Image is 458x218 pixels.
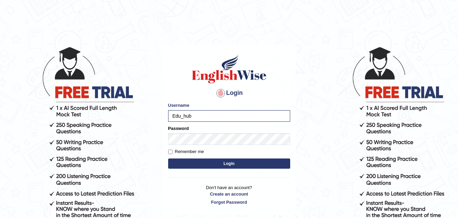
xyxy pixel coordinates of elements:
[168,199,290,205] a: Forgot Password
[168,191,290,197] a: Create an account
[168,150,173,154] input: Remember me
[168,148,204,155] label: Remember me
[168,88,290,99] h4: Login
[168,158,290,169] button: Login
[168,125,189,132] label: Password
[191,54,268,84] img: Logo of English Wise sign in for intelligent practice with AI
[168,184,290,205] p: Don't have an account?
[168,102,190,108] label: Username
